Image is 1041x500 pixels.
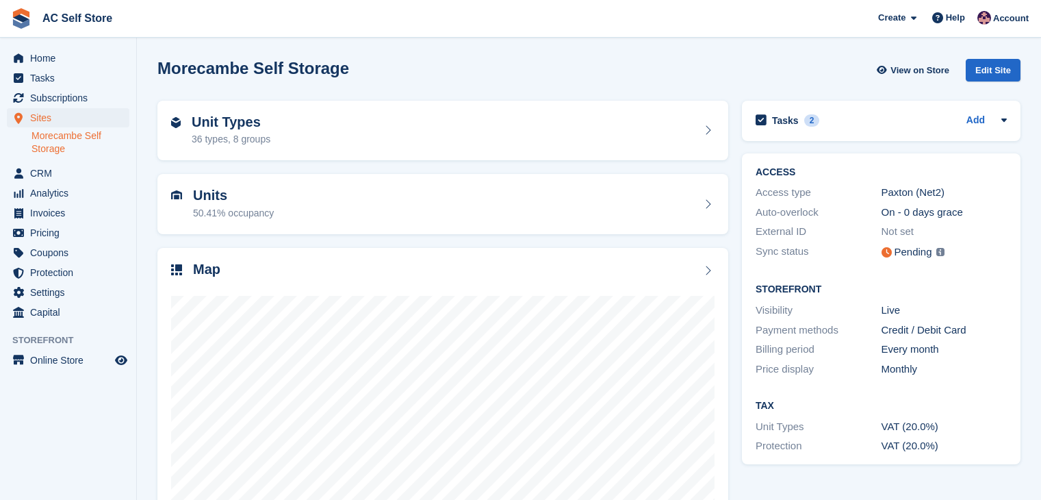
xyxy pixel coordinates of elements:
a: Preview store [113,352,129,368]
span: Invoices [30,203,112,223]
a: menu [7,283,129,302]
span: Subscriptions [30,88,112,108]
a: Units 50.41% occupancy [157,174,728,234]
span: Coupons [30,243,112,262]
a: menu [7,203,129,223]
div: On - 0 days grace [882,205,1007,221]
span: Create [878,11,905,25]
h2: Map [193,262,220,277]
div: Price display [756,362,882,377]
div: 36 types, 8 groups [192,132,270,147]
span: Protection [30,263,112,282]
a: menu [7,351,129,370]
div: Payment methods [756,323,882,338]
a: AC Self Store [37,7,118,29]
a: menu [7,108,129,127]
div: Paxton (Net2) [882,185,1007,201]
span: Help [946,11,965,25]
a: Edit Site [966,59,1020,87]
a: Add [966,113,985,129]
span: Tasks [30,68,112,88]
div: Credit / Debit Card [882,323,1007,338]
h2: Morecambe Self Storage [157,59,349,77]
img: unit-icn-7be61d7bf1b0ce9d3e12c5938cc71ed9869f7b940bace4675aadf7bd6d80202e.svg [171,190,182,200]
span: Account [993,12,1029,25]
a: menu [7,184,129,203]
div: Protection [756,438,882,454]
h2: Units [193,188,274,203]
a: menu [7,223,129,242]
div: 50.41% occupancy [193,206,274,221]
div: Edit Site [966,59,1020,82]
span: Settings [30,283,112,302]
a: View on Store [875,59,955,82]
span: Pricing [30,223,112,242]
h2: Storefront [756,284,1007,295]
a: menu [7,164,129,183]
span: Sites [30,108,112,127]
h2: Tax [756,401,1007,412]
a: menu [7,49,129,68]
span: Home [30,49,112,68]
div: Unit Types [756,419,882,435]
img: map-icn-33ee37083ee616e46c38cad1a60f524a97daa1e2b2c8c0bc3eb3415660979fc1.svg [171,264,182,275]
div: VAT (20.0%) [882,438,1007,454]
div: Sync status [756,244,882,261]
span: Capital [30,303,112,322]
span: Online Store [30,351,112,370]
span: CRM [30,164,112,183]
h2: ACCESS [756,167,1007,178]
h2: Unit Types [192,114,270,130]
div: Live [882,303,1007,318]
div: Monthly [882,362,1007,377]
img: Ted Cox [977,11,991,25]
a: menu [7,88,129,108]
div: 2 [804,114,820,127]
a: menu [7,68,129,88]
div: External ID [756,224,882,240]
img: icon-info-grey-7440780725fd019a000dd9b08b2336e03edf1995a4989e88bcd33f0948082b44.svg [936,248,944,256]
a: Morecambe Self Storage [31,129,129,155]
a: menu [7,243,129,262]
div: Auto-overlock [756,205,882,221]
div: VAT (20.0%) [882,419,1007,435]
div: Billing period [756,342,882,358]
span: Analytics [30,184,112,203]
span: View on Store [890,64,949,77]
div: Visibility [756,303,882,318]
div: Access type [756,185,882,201]
a: Unit Types 36 types, 8 groups [157,101,728,161]
a: menu [7,303,129,322]
img: stora-icon-8386f47178a22dfd0bd8f6a31ec36ba5ce8667c1dd55bd0f319d3a0aa187defe.svg [11,8,31,29]
span: Storefront [12,334,136,347]
div: Not set [882,224,1007,240]
h2: Tasks [772,114,799,127]
div: Pending [895,245,932,260]
img: unit-type-icn-2b2737a686de81e16bb02015468b77c625bbabd49415b5ef34ead5e3b44a266d.svg [171,117,181,128]
a: menu [7,263,129,282]
div: Every month [882,342,1007,358]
